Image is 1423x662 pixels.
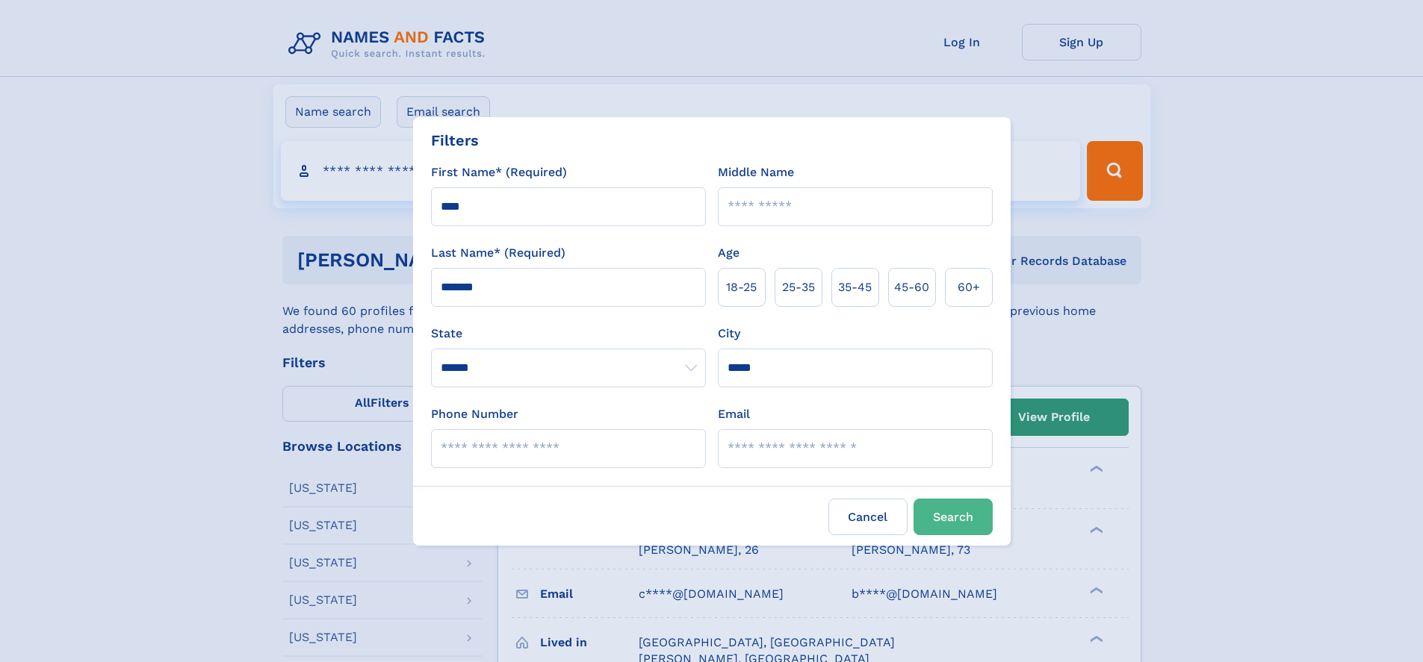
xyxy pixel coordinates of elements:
label: City [718,325,740,343]
span: 25‑35 [782,278,815,296]
label: First Name* (Required) [431,163,567,181]
label: Phone Number [431,405,518,423]
div: Filters [431,129,479,152]
label: Last Name* (Required) [431,244,565,262]
span: 45‑60 [894,278,929,296]
label: Middle Name [718,163,794,181]
span: 35‑45 [838,278,872,296]
span: 60+ [958,278,980,296]
span: 18‑25 [726,278,757,296]
label: Age [718,244,740,262]
label: State [431,325,706,343]
label: Cancel [828,499,908,535]
label: Email [718,405,750,423]
button: Search [914,499,993,535]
